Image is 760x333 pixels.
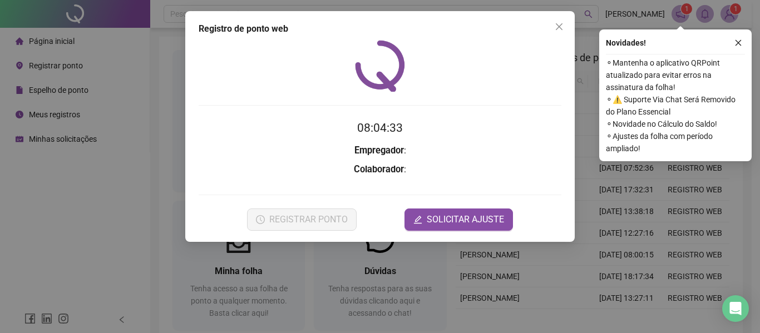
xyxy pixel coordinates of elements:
[357,121,403,135] time: 08:04:33
[354,145,404,156] strong: Empregador
[606,57,745,93] span: ⚬ Mantenha o aplicativo QRPoint atualizado para evitar erros na assinatura da folha!
[550,18,568,36] button: Close
[199,162,561,177] h3: :
[355,40,405,92] img: QRPoint
[427,213,504,226] span: SOLICITAR AJUSTE
[413,215,422,224] span: edit
[199,22,561,36] div: Registro de ponto web
[354,164,404,175] strong: Colaborador
[606,130,745,155] span: ⚬ Ajustes da folha com período ampliado!
[606,93,745,118] span: ⚬ ⚠️ Suporte Via Chat Será Removido do Plano Essencial
[606,37,646,49] span: Novidades !
[247,208,357,231] button: REGISTRAR PONTO
[722,295,749,322] div: Open Intercom Messenger
[199,143,561,158] h3: :
[606,118,745,130] span: ⚬ Novidade no Cálculo do Saldo!
[734,39,742,47] span: close
[555,22,564,31] span: close
[404,208,513,231] button: editSOLICITAR AJUSTE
